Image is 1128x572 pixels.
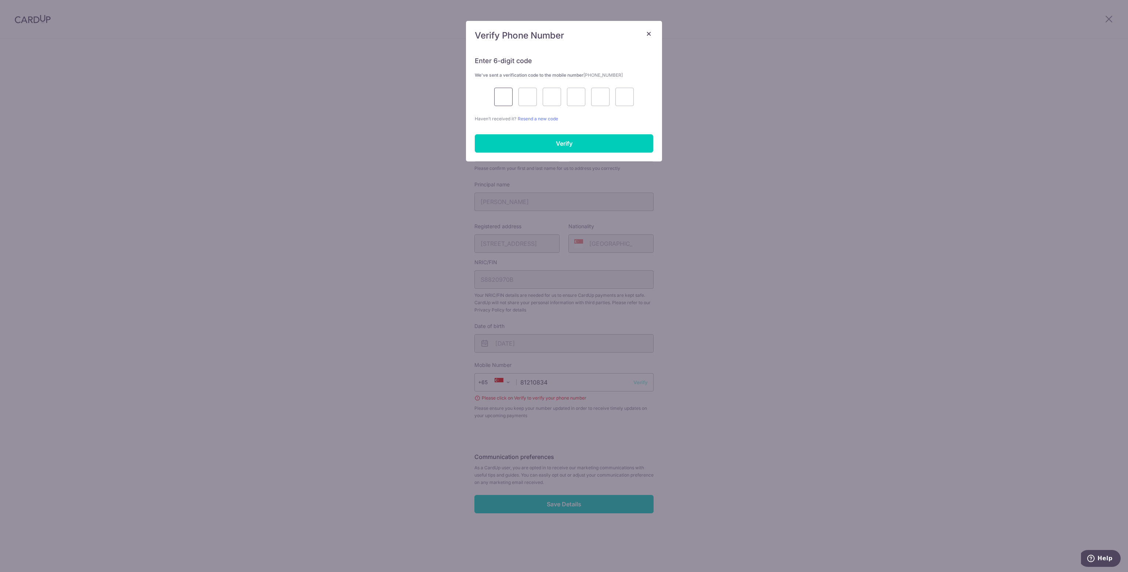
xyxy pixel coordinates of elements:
[475,134,653,153] input: Verify
[475,72,623,78] strong: We’ve sent a verification code to the mobile number
[475,30,653,41] h5: Verify Phone Number
[518,116,558,121] a: Resend a new code
[475,116,516,121] span: Haven’t received it?
[475,57,653,65] h6: Enter 6-digit code
[583,72,623,78] span: [PHONE_NUMBER]
[1081,550,1121,568] iframe: Opens a widget where you can find more information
